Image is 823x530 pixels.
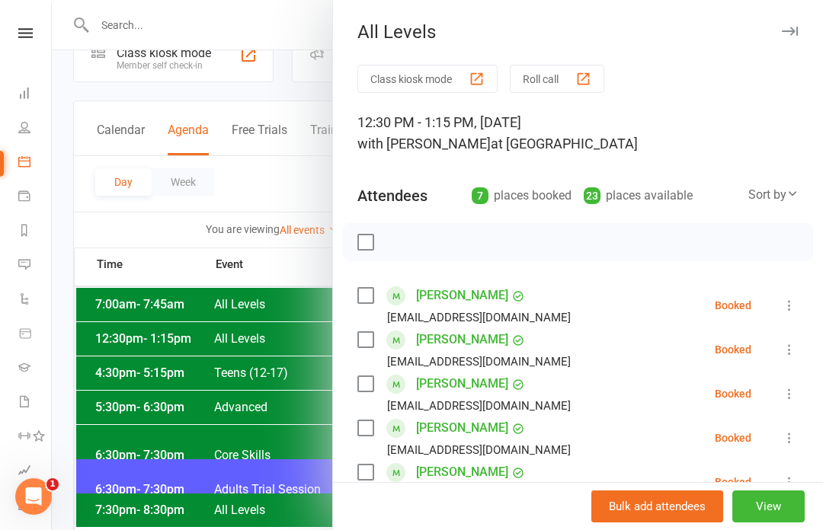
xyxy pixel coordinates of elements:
div: [EMAIL_ADDRESS][DOMAIN_NAME] [387,308,571,327]
button: Roll call [510,65,604,93]
span: with [PERSON_NAME] [357,136,491,152]
a: Reports [18,215,53,249]
div: Booked [715,388,751,399]
div: Booked [715,433,751,443]
a: Dashboard [18,78,53,112]
a: [PERSON_NAME] [416,460,508,484]
div: 23 [584,187,600,204]
div: [EMAIL_ADDRESS][DOMAIN_NAME] [387,352,571,372]
div: [EMAIL_ADDRESS][DOMAIN_NAME] [387,440,571,460]
div: Attendees [357,185,428,206]
div: places booked [472,185,572,206]
a: [PERSON_NAME] [416,416,508,440]
a: Assessments [18,455,53,489]
div: All Levels [333,21,823,43]
div: Sort by [748,185,799,205]
div: [EMAIL_ADDRESS][DOMAIN_NAME] [387,396,571,416]
button: View [732,490,805,522]
a: Product Sales [18,318,53,352]
a: [PERSON_NAME] [416,327,508,352]
a: [PERSON_NAME] [416,283,508,308]
span: at [GEOGRAPHIC_DATA] [491,136,638,152]
button: Class kiosk mode [357,65,498,93]
span: 1 [46,478,59,490]
div: Booked [715,477,751,487]
a: Payments [18,180,53,215]
div: Booked [715,300,751,311]
button: Bulk add attendees [591,490,723,522]
div: 12:30 PM - 1:15 PM, [DATE] [357,112,799,155]
a: People [18,112,53,146]
iframe: Intercom live chat [15,478,52,515]
a: Calendar [18,146,53,180]
div: places available [584,185,693,206]
div: 7 [472,187,488,204]
div: Booked [715,344,751,355]
a: [PERSON_NAME] [416,372,508,396]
